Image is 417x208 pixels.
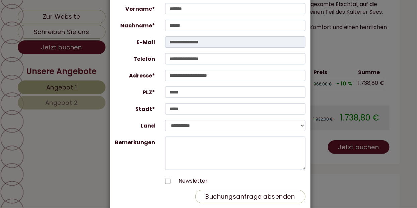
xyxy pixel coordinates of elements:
[172,177,208,185] label: Newsletter
[10,21,116,26] div: Hotel Tenz
[5,19,120,40] div: Guten Tag, wie können wir Ihnen helfen?
[220,174,264,188] button: Senden
[110,137,160,147] label: Bemerkungen
[110,120,160,130] label: Land
[110,103,160,113] label: Stadt*
[110,20,160,30] label: Nachname*
[119,5,145,16] div: [DATE]
[110,70,160,80] label: Adresse*
[10,34,116,38] small: 15:53
[110,3,160,13] label: Vorname*
[110,53,160,63] label: Telefon
[110,36,160,46] label: E-Mail
[195,190,305,203] button: Buchungsanfrage absenden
